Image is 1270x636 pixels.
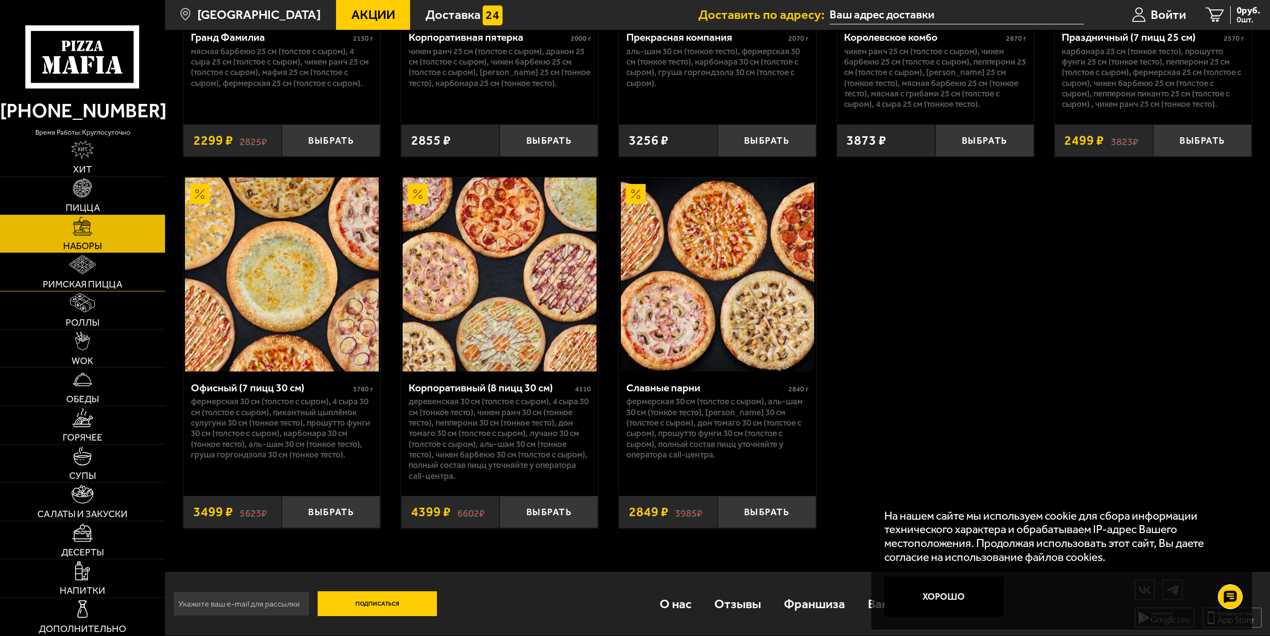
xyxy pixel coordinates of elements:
[483,5,503,25] img: 15daf4d41897b9f0e9f617042186c801.svg
[830,6,1084,24] input: Ваш адрес доставки
[37,509,128,519] span: Салаты и закуски
[411,505,451,519] span: 4399 ₽
[425,8,481,21] span: Доставка
[351,8,395,21] span: Акции
[703,582,772,626] a: Отзывы
[69,471,96,480] span: Супы
[191,46,373,89] p: Мясная Барбекю 25 см (толстое с сыром), 4 сыра 25 см (толстое с сыром), Чикен Ранч 25 см (толстое...
[935,124,1034,157] button: Выбрать
[626,396,809,460] p: Фермерская 30 см (толстое с сыром), Аль-Шам 30 см (тонкое тесто), [PERSON_NAME] 30 см (толстое с ...
[409,31,568,44] div: Корпоративная пятерка
[621,178,815,371] img: Славные парни
[847,134,886,147] span: 3873 ₽
[353,34,373,43] span: 2130 г
[190,184,210,204] img: Акционный
[66,318,99,327] span: Роллы
[571,34,591,43] span: 2000 г
[626,381,786,394] div: Славные парни
[1153,124,1252,157] button: Выбрать
[197,8,321,21] span: [GEOGRAPHIC_DATA]
[401,178,598,371] a: АкционныйКорпоративный (8 пицц 30 см)
[66,394,99,404] span: Обеды
[1062,46,1244,110] p: Карбонара 25 см (тонкое тесто), Прошутто Фунги 25 см (тонкое тесто), Пепперони 25 см (толстое с с...
[884,509,1233,564] p: На нашем сайте мы используем cookie для сбора информации технического характера и обрабатываем IP...
[411,134,451,147] span: 2855 ₽
[1237,16,1260,24] span: 0 шт.
[1151,8,1186,21] span: Войти
[500,124,598,157] button: Выбрать
[675,505,702,519] s: 3985 ₽
[191,381,350,394] div: Офисный (7 пицц 30 см)
[408,184,428,204] img: Акционный
[457,505,485,519] s: 6602 ₽
[648,582,703,626] a: О нас
[629,134,669,147] span: 3256 ₽
[626,46,809,89] p: Аль-Шам 30 см (тонкое тесто), Фермерская 30 см (тонкое тесто), Карбонара 30 см (толстое с сыром),...
[60,586,105,595] span: Напитки
[626,184,646,204] img: Акционный
[63,433,102,442] span: Горячее
[1064,134,1104,147] span: 2499 ₽
[191,396,373,460] p: Фермерская 30 см (толстое с сыром), 4 сыра 30 см (толстое с сыром), Пикантный цыплёнок сулугуни 3...
[193,505,233,519] span: 3499 ₽
[619,178,816,371] a: АкционныйСлавные парни
[1006,34,1026,43] span: 2870 г
[772,582,856,626] a: Франшиза
[1237,6,1260,15] span: 0 руб.
[698,8,830,21] span: Доставить по адресу:
[575,385,591,393] span: 4110
[61,547,104,557] span: Десерты
[240,134,267,147] s: 2825 ₽
[240,505,267,519] s: 5623 ₽
[282,496,380,528] button: Выбрать
[718,496,816,528] button: Выбрать
[1111,134,1138,147] s: 3823 ₽
[39,624,126,634] span: Дополнительно
[629,505,669,519] span: 2849 ₽
[318,591,437,616] button: Подписаться
[66,203,100,212] span: Пицца
[844,31,1004,44] div: Королевское комбо
[1224,34,1244,43] span: 2570 г
[403,178,596,371] img: Корпоративный (8 пицц 30 см)
[43,279,122,289] span: Римская пицца
[173,591,310,616] input: Укажите ваш e-mail для рассылки
[183,178,380,371] a: АкционныйОфисный (7 пицц 30 см)
[718,124,816,157] button: Выбрать
[282,124,380,157] button: Выбрать
[1062,31,1221,44] div: Праздничный (7 пицц 25 см)
[73,165,92,174] span: Хит
[788,385,809,393] span: 2840 г
[191,31,350,44] div: Гранд Фамилиа
[500,496,598,528] button: Выбрать
[884,577,1004,617] button: Хорошо
[788,34,809,43] span: 2070 г
[353,385,373,393] span: 3780 г
[409,46,591,89] p: Чикен Ранч 25 см (толстое с сыром), Дракон 25 см (толстое с сыром), Чикен Барбекю 25 см (толстое ...
[185,178,379,371] img: Офисный (7 пицц 30 см)
[72,356,93,365] span: WOK
[63,241,102,251] span: Наборы
[844,46,1026,110] p: Чикен Ранч 25 см (толстое с сыром), Чикен Барбекю 25 см (толстое с сыром), Пепперони 25 см (толст...
[193,134,233,147] span: 2299 ₽
[409,396,591,481] p: Деревенская 30 см (толстое с сыром), 4 сыра 30 см (тонкое тесто), Чикен Ранч 30 см (тонкое тесто)...
[856,582,933,626] a: Вакансии
[626,31,786,44] div: Прекрасная компания
[409,381,573,394] div: Корпоративный (8 пицц 30 см)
